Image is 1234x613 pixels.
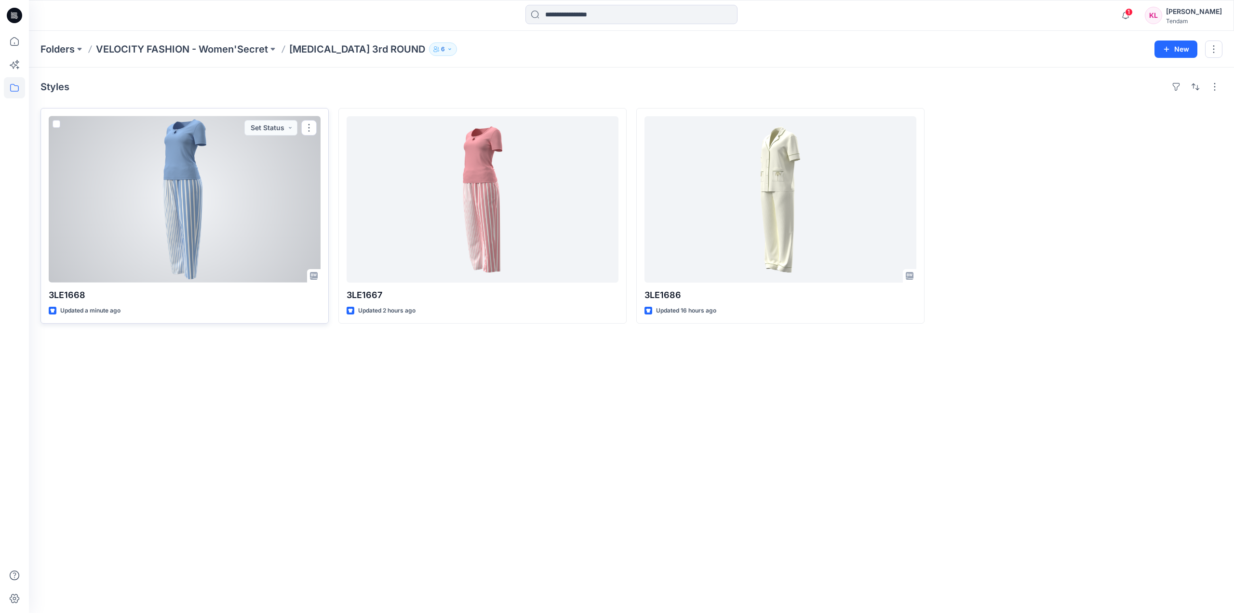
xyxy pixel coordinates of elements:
[358,306,416,316] p: Updated 2 hours ago
[644,288,916,302] p: 3LE1686
[49,116,321,283] a: 3LE1668
[644,116,916,283] a: 3LE1686
[1166,6,1222,17] div: [PERSON_NAME]
[347,116,618,283] a: 3LE1667
[429,42,457,56] button: 6
[96,42,268,56] a: VELOCITY FASHION - Women'Secret
[1145,7,1162,24] div: KL
[289,42,425,56] p: [MEDICAL_DATA] 3rd ROUND
[441,44,445,54] p: 6
[60,306,121,316] p: Updated a minute ago
[40,81,69,93] h4: Styles
[1154,41,1197,58] button: New
[1166,17,1222,25] div: Tendam
[656,306,716,316] p: Updated 16 hours ago
[40,42,75,56] a: Folders
[1125,8,1133,16] span: 1
[347,288,618,302] p: 3LE1667
[49,288,321,302] p: 3LE1668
